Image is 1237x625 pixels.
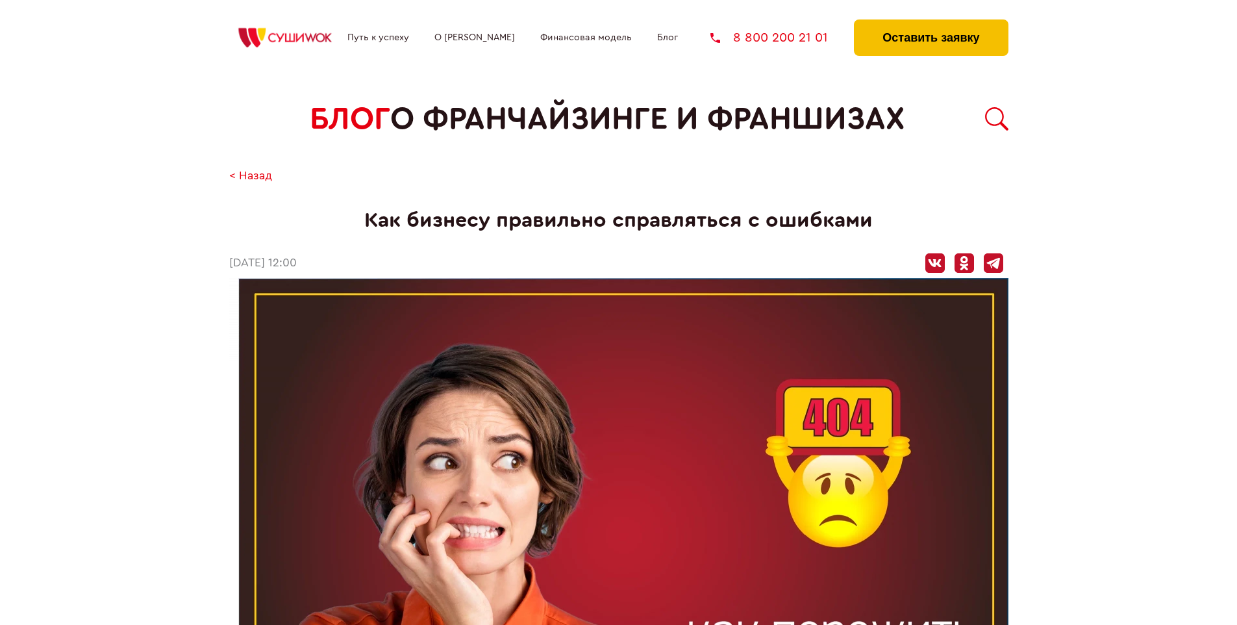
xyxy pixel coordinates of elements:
a: 8 800 200 21 01 [710,31,828,44]
button: Оставить заявку [854,19,1008,56]
time: [DATE] 12:00 [229,257,297,270]
a: < Назад [229,170,272,183]
a: Блог [657,32,678,43]
a: Финансовая модель [540,32,632,43]
a: Путь к успеху [347,32,409,43]
span: БЛОГ [310,101,390,137]
h1: Как бизнесу правильно справляться с ошибками [229,209,1008,233]
span: о франчайзинге и франшизах [390,101,905,137]
a: О [PERSON_NAME] [434,32,515,43]
span: 8 800 200 21 01 [733,31,828,44]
